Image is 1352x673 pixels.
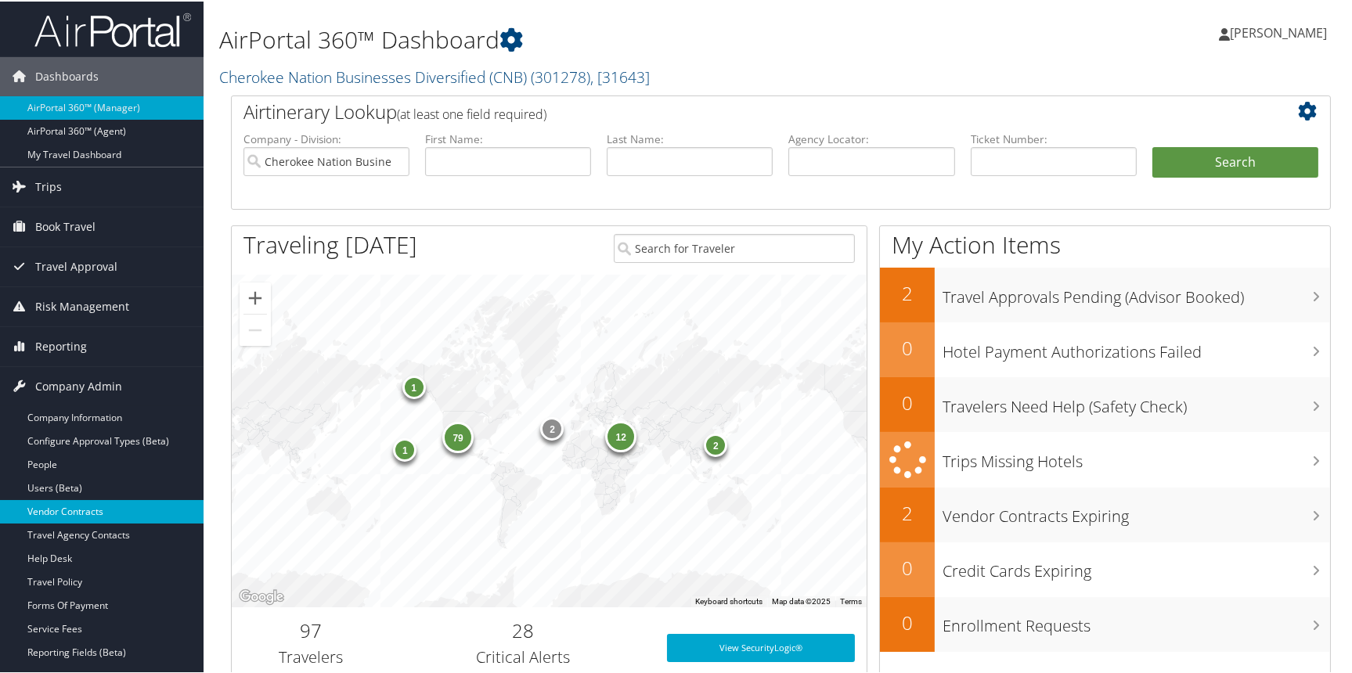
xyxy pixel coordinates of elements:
h1: My Action Items [880,227,1330,260]
span: [PERSON_NAME] [1230,23,1327,40]
h2: 0 [880,608,935,635]
label: Last Name: [607,130,773,146]
h3: Credit Cards Expiring [943,551,1330,581]
div: 12 [605,419,636,451]
h2: 2 [880,279,935,305]
h2: Airtinerary Lookup [243,97,1227,124]
a: Cherokee Nation Businesses Diversified (CNB) [219,65,650,86]
h1: Traveling [DATE] [243,227,417,260]
h3: Critical Alerts [402,645,644,667]
a: Trips Missing Hotels [880,430,1330,486]
h2: 2 [880,498,935,525]
img: airportal-logo.png [34,10,191,47]
a: 0Credit Cards Expiring [880,541,1330,596]
label: First Name: [425,130,591,146]
img: Google [236,585,287,606]
div: 1 [393,437,416,460]
span: Company Admin [35,365,122,405]
h3: Enrollment Requests [943,606,1330,635]
span: Book Travel [35,206,96,245]
h1: AirPortal 360™ Dashboard [219,22,968,55]
span: Map data ©2025 [772,596,831,604]
a: View SecurityLogic® [667,632,855,660]
h3: Travel Approvals Pending (Advisor Booked) [943,277,1330,307]
a: 2Travel Approvals Pending (Advisor Booked) [880,266,1330,321]
label: Ticket Number: [971,130,1137,146]
h2: 0 [880,553,935,580]
h2: 97 [243,616,379,642]
span: Dashboards [35,56,99,95]
span: (at least one field required) [397,104,546,121]
input: Search for Traveler [614,232,855,261]
div: 2 [704,432,727,455]
a: 2Vendor Contracts Expiring [880,486,1330,541]
h3: Travelers [243,645,379,667]
h2: 28 [402,616,644,642]
span: , [ 31643 ] [590,65,650,86]
span: Travel Approval [35,246,117,285]
div: 1 [402,374,425,398]
a: Open this area in Google Maps (opens a new window) [236,585,287,606]
a: 0Travelers Need Help (Safety Check) [880,376,1330,430]
span: Trips [35,166,62,205]
h2: 0 [880,333,935,360]
a: [PERSON_NAME] [1219,8,1343,55]
h3: Trips Missing Hotels [943,441,1330,471]
button: Zoom out [240,313,271,344]
span: Reporting [35,326,87,365]
a: 0Hotel Payment Authorizations Failed [880,321,1330,376]
div: 79 [442,419,474,451]
h3: Vendor Contracts Expiring [943,496,1330,526]
div: 2 [540,416,564,439]
label: Company - Division: [243,130,409,146]
button: Search [1152,146,1318,177]
label: Agency Locator: [788,130,954,146]
h3: Travelers Need Help (Safety Check) [943,387,1330,416]
span: ( 301278 ) [531,65,590,86]
h3: Hotel Payment Authorizations Failed [943,332,1330,362]
span: Risk Management [35,286,129,325]
a: Terms (opens in new tab) [840,596,862,604]
button: Keyboard shortcuts [695,595,763,606]
a: 0Enrollment Requests [880,596,1330,650]
h2: 0 [880,388,935,415]
button: Zoom in [240,281,271,312]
